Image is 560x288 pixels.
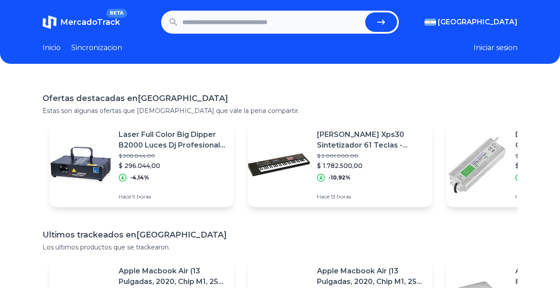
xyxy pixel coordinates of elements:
a: Featured imageLaser Full Color Big Dipper B2000 Luces Dj Profesional 300mw$ 308.844,00$ 296.044,0... [50,122,234,207]
p: $ 2.001.000,00 [317,152,425,160]
p: Estas son algunas ofertas que [DEMOGRAPHIC_DATA] que vale la pena compartir. [42,106,518,115]
span: BETA [106,9,127,18]
p: $ 1.782.500,00 [317,161,425,170]
span: MercadoTrack [60,17,120,27]
p: Hace 9 horas [119,193,227,200]
h1: Ultimos trackeados en [GEOGRAPHIC_DATA] [42,229,518,241]
p: $ 296.044,00 [119,161,227,170]
img: Featured image [446,134,508,196]
button: [GEOGRAPHIC_DATA] [425,17,518,27]
a: Inicio [42,43,61,53]
a: Featured image[PERSON_NAME] Xps30 Sintetizador 61 Teclas - [GEOGRAPHIC_DATA]$ 2.001.000,00$ 1.782... [248,122,432,207]
p: Apple Macbook Air (13 Pulgadas, 2020, Chip M1, 256 Gb De Ssd, 8 Gb De Ram) - Plata [119,266,227,287]
p: Apple Macbook Air (13 Pulgadas, 2020, Chip M1, 256 Gb De Ssd, 8 Gb De Ram) - Plata [317,266,425,287]
h1: Ofertas destacadas en [GEOGRAPHIC_DATA] [42,92,518,105]
p: [PERSON_NAME] Xps30 Sintetizador 61 Teclas - [GEOGRAPHIC_DATA] [317,129,425,151]
span: [GEOGRAPHIC_DATA] [438,17,518,27]
p: $ 308.844,00 [119,152,227,160]
a: MercadoTrackBETA [42,15,120,29]
p: -4,14% [130,174,149,181]
img: MercadoTrack [42,15,57,29]
img: Featured image [248,134,310,196]
p: -10,92% [328,174,351,181]
a: Sincronizacion [71,43,122,53]
p: Laser Full Color Big Dipper B2000 Luces Dj Profesional 300mw [119,129,227,151]
p: Los ultimos productos que se trackearon. [42,243,518,252]
p: Hace 13 horas [317,193,425,200]
img: Argentina [425,19,436,26]
button: Iniciar sesion [474,43,518,53]
img: Featured image [50,134,112,196]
